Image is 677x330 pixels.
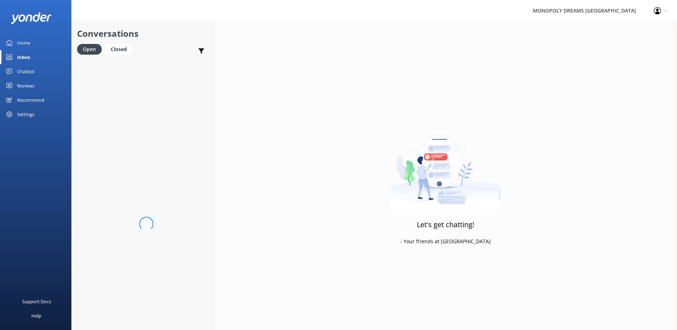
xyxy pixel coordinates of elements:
[105,45,136,53] a: Closed
[77,45,105,53] a: Open
[11,12,52,24] img: yonder-white-logo.png
[17,50,30,64] div: Inbox
[17,93,44,107] div: Recommend
[17,107,34,121] div: Settings
[22,294,51,309] div: Support Docs
[400,237,491,245] p: - Your friends at [GEOGRAPHIC_DATA]
[417,219,474,230] h3: Let's get chatting!
[17,64,35,79] div: Chatbot
[105,44,132,55] div: Closed
[17,36,30,50] div: Home
[390,120,501,210] img: artwork of a man stealing a conversation from at giant smartphone
[17,79,34,93] div: Reviews
[77,27,208,40] h2: Conversations
[31,309,41,323] div: Help
[77,44,102,55] div: Open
